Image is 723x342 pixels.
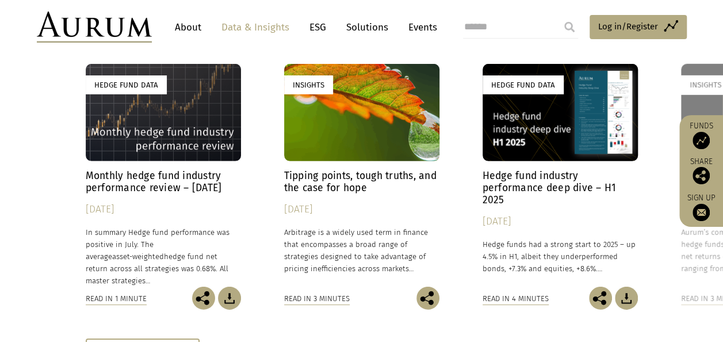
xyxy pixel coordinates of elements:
div: Hedge Fund Data [86,75,167,94]
h4: Tipping points, tough truths, and the case for hope [284,170,439,194]
a: Solutions [341,17,394,38]
img: Share this post [693,167,710,184]
img: Download Article [218,287,241,310]
div: [DATE] [86,202,241,218]
a: ESG [304,17,332,38]
span: asset-weighted [112,252,164,261]
div: [DATE] [284,202,439,218]
a: Insights Tipping points, tough truths, and the case for hope [DATE] Arbitrage is a widely used te... [284,64,439,287]
div: Read in 3 minutes [284,292,350,305]
p: In summary Hedge fund performance was positive in July. The average hedge fund net return across ... [86,226,241,287]
p: Hedge funds had a strong start to 2025 – up 4.5% in H1, albeit they underperformed bonds, +7.3% a... [483,238,638,275]
a: Log in/Register [590,15,687,39]
div: Share [685,158,717,184]
img: Share this post [589,287,612,310]
div: Hedge Fund Data [483,75,564,94]
img: Download Article [615,287,638,310]
div: Insights [284,75,333,94]
img: Sign up to our newsletter [693,204,710,221]
a: Funds [685,121,717,149]
a: About [169,17,207,38]
h4: Monthly hedge fund industry performance review – [DATE] [86,170,241,194]
span: Log in/Register [598,20,658,33]
a: Events [403,17,437,38]
div: Read in 4 minutes [483,292,549,305]
div: [DATE] [483,214,638,230]
a: Sign up [685,193,717,221]
p: Arbitrage is a widely used term in finance that encompasses a broad range of strategies designed ... [284,226,439,275]
img: Share this post [192,287,215,310]
a: Data & Insights [216,17,295,38]
img: Aurum [37,12,152,43]
h4: Hedge fund industry performance deep dive – H1 2025 [483,170,638,206]
div: Read in 1 minute [86,292,147,305]
input: Submit [558,16,581,39]
a: Hedge Fund Data Monthly hedge fund industry performance review – [DATE] [DATE] In summary Hedge f... [86,64,241,287]
img: Share this post [416,287,439,310]
a: Hedge Fund Data Hedge fund industry performance deep dive – H1 2025 [DATE] Hedge funds had a stro... [483,64,638,287]
img: Access Funds [693,132,710,149]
